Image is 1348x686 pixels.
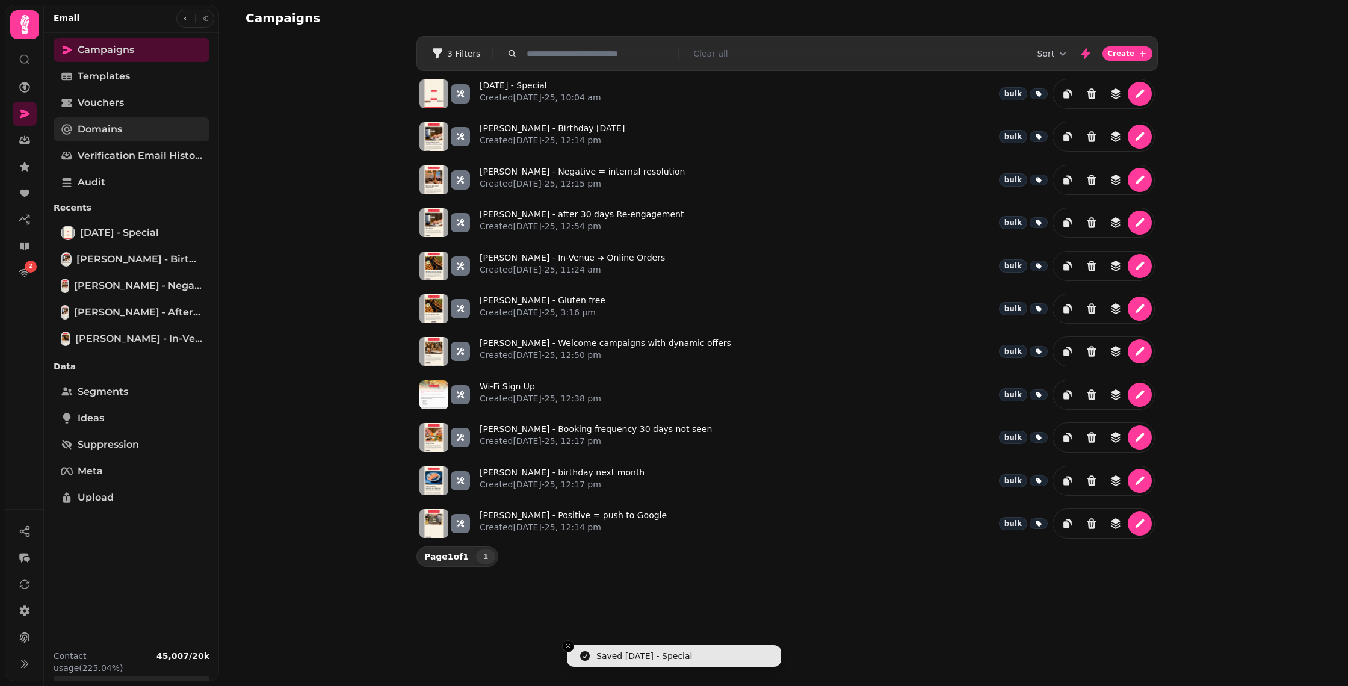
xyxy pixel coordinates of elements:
[419,208,448,237] img: aHR0cHM6Ly9zdGFtcGVkZS1zZXJ2aWNlLXByb2QtdGVtcGxhdGUtcHJldmlld3MuczMuZXUtd2VzdC0xLmFtYXpvbmF3cy5jb...
[999,302,1027,315] div: bulk
[999,345,1027,358] div: bulk
[419,551,474,563] p: Page 1 of 1
[480,435,712,447] p: Created [DATE]-25, 12:17 pm
[246,10,477,26] h2: Campaigns
[78,149,202,163] span: Verification email history
[1107,50,1134,57] span: Create
[480,380,601,409] a: Wi-Fi Sign UpCreated[DATE]-25, 12:38 pm
[54,433,209,457] a: Suppression
[78,175,105,190] span: Audit
[62,253,70,265] img: Suram - Birthday today
[54,327,209,351] a: Suram - In-Venue ➜ Online Orders[PERSON_NAME] - In-Venue ➜ Online Orders
[54,170,209,194] a: Audit
[54,356,209,377] p: Data
[480,264,665,276] p: Created [DATE]-25, 11:24 am
[1056,125,1080,149] button: duplicate
[1128,125,1152,149] button: edit
[422,44,490,63] button: 3 Filters
[480,509,667,538] a: [PERSON_NAME] - Positive = push to GoogleCreated[DATE]-25, 12:14 pm
[562,640,574,652] button: Close toast
[1056,469,1080,493] button: duplicate
[1128,297,1152,321] button: edit
[1080,297,1104,321] button: Delete
[62,306,68,318] img: Suram - after 30 days Re-engagement
[481,553,490,560] span: 1
[54,144,209,168] a: Verification email history
[1080,211,1104,235] button: Delete
[1128,82,1152,106] button: edit
[54,91,209,115] a: Vouchers
[54,38,209,62] a: Campaigns
[419,79,448,108] img: aHR0cHM6Ly9zdGFtcGVkZS1zZXJ2aWNlLXByb2QtdGVtcGxhdGUtcHJldmlld3MuczMuZXUtd2VzdC0xLmFtYXpvbmF3cy5jb...
[54,12,79,24] h2: Email
[76,252,202,267] span: [PERSON_NAME] - Birthday [DATE]
[78,43,134,57] span: Campaigns
[54,247,209,271] a: Suram - Birthday today[PERSON_NAME] - Birthday [DATE]
[62,227,74,239] img: Labor Day - Special
[480,466,645,495] a: [PERSON_NAME] - birthday next monthCreated[DATE]-25, 12:17 pm
[1056,82,1080,106] button: duplicate
[419,165,448,194] img: aHR0cHM6Ly9zdGFtcGVkZS1zZXJ2aWNlLXByb2QtdGVtcGxhdGUtcHJldmlld3MuczMuZXUtd2VzdC0xLmFtYXpvbmF3cy5jb...
[1056,297,1080,321] button: duplicate
[419,423,448,452] img: aHR0cHM6Ly9zdGFtcGVkZS1zZXJ2aWNlLXByb2QtdGVtcGxhdGUtcHJldmlld3MuczMuZXUtd2VzdC0xLmFtYXpvbmF3cy5jb...
[999,259,1027,273] div: bulk
[1104,297,1128,321] button: revisions
[999,388,1027,401] div: bulk
[693,48,728,60] button: Clear all
[156,651,209,661] b: 45,007 / 20k
[54,300,209,324] a: Suram - after 30 days Re-engagement[PERSON_NAME] - after 30 days Re-engagement
[476,549,495,564] nav: Pagination
[480,337,731,366] a: [PERSON_NAME] - Welcome campaigns with dynamic offersCreated[DATE]-25, 12:50 pm
[1128,211,1152,235] button: edit
[999,130,1027,143] div: bulk
[1056,339,1080,363] button: duplicate
[999,173,1027,187] div: bulk
[74,279,202,293] span: [PERSON_NAME] - Negative = internal resolution
[75,332,202,346] span: [PERSON_NAME] - In-Venue ➜ Online Orders
[54,197,209,218] p: Recents
[480,349,731,361] p: Created [DATE]-25, 12:50 pm
[1080,339,1104,363] button: Delete
[1104,168,1128,192] button: revisions
[78,96,124,110] span: Vouchers
[62,333,69,345] img: Suram - In-Venue ➜ Online Orders
[78,437,139,452] span: Suppression
[1104,254,1128,278] button: revisions
[480,423,712,452] a: [PERSON_NAME] - Booking frequency 30 days not seenCreated[DATE]-25, 12:17 pm
[78,411,104,425] span: Ideas
[999,216,1027,229] div: bulk
[419,509,448,538] img: aHR0cHM6Ly9zdGFtcGVkZS1zZXJ2aWNlLXByb2QtdGVtcGxhdGUtcHJldmlld3MuczMuZXUtd2VzdC0xLmFtYXpvbmF3cy5jb...
[480,294,605,323] a: [PERSON_NAME] - Gluten freeCreated[DATE]-25, 3:16 pm
[1056,425,1080,450] button: duplicate
[74,305,202,320] span: [PERSON_NAME] - after 30 days Re-engagement
[480,306,605,318] p: Created [DATE]-25, 3:16 pm
[78,464,103,478] span: Meta
[1128,339,1152,363] button: edit
[1080,125,1104,149] button: Delete
[54,274,209,298] a: Suram - Negative = internal resolution[PERSON_NAME] - Negative = internal resolution
[1104,511,1128,536] button: revisions
[447,49,480,58] span: 3 Filters
[1080,511,1104,536] button: Delete
[480,478,645,490] p: Created [DATE]-25, 12:17 pm
[419,337,448,366] img: aHR0cHM6Ly9zdGFtcGVkZS1zZXJ2aWNlLXByb2QtdGVtcGxhdGUtcHJldmlld3MuczMuZXUtd2VzdC0xLmFtYXpvbmF3cy5jb...
[419,380,448,409] img: aHR0cHM6Ly9zdGFtcGVkZS1zZXJ2aWNlLXByb2QtdGVtcGxhdGUtcHJldmlld3MuczMuZXUtd2VzdC0xLmFtYXpvbmF3cy5jb...
[1104,211,1128,235] button: revisions
[480,165,685,194] a: [PERSON_NAME] - Negative = internal resolutionCreated[DATE]-25, 12:15 pm
[78,385,128,399] span: Segments
[1080,383,1104,407] button: Delete
[999,474,1027,487] div: bulk
[78,122,122,137] span: Domains
[419,122,448,151] img: aHR0cHM6Ly9zdGFtcGVkZS1zZXJ2aWNlLXByb2QtdGVtcGxhdGUtcHJldmlld3MuczMuZXUtd2VzdC0xLmFtYXpvbmF3cy5jb...
[78,490,114,505] span: Upload
[1104,125,1128,149] button: revisions
[480,91,601,104] p: Created [DATE]-25, 10:04 am
[1056,168,1080,192] button: duplicate
[13,261,37,285] a: 2
[62,280,68,292] img: Suram - Negative = internal resolution
[1104,469,1128,493] button: revisions
[1104,383,1128,407] button: revisions
[29,262,32,271] span: 2
[596,650,692,662] div: Saved [DATE] - Special
[1037,48,1069,60] button: Sort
